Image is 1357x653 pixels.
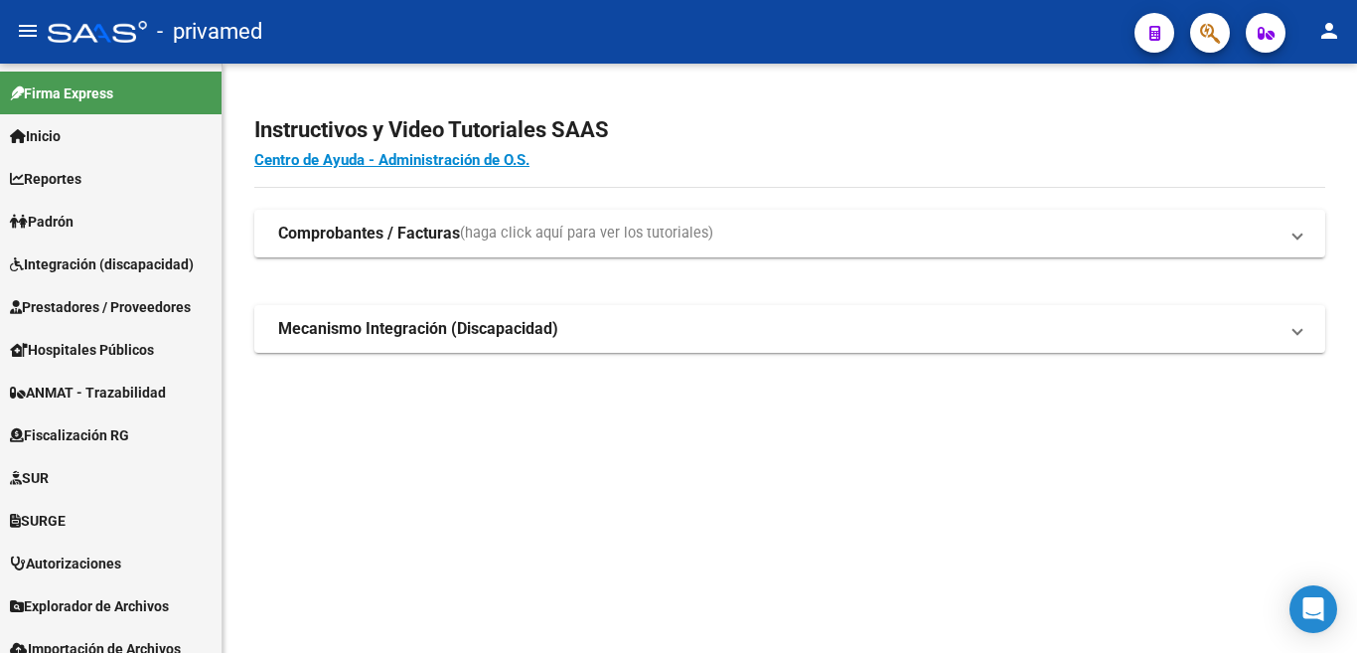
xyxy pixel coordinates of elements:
[254,111,1325,149] h2: Instructivos y Video Tutoriales SAAS
[10,125,61,147] span: Inicio
[1317,19,1341,43] mat-icon: person
[16,19,40,43] mat-icon: menu
[254,305,1325,353] mat-expansion-panel-header: Mecanismo Integración (Discapacidad)
[10,211,74,233] span: Padrón
[278,318,558,340] strong: Mecanismo Integración (Discapacidad)
[254,210,1325,257] mat-expansion-panel-header: Comprobantes / Facturas(haga click aquí para ver los tutoriales)
[10,82,113,104] span: Firma Express
[10,467,49,489] span: SUR
[10,253,194,275] span: Integración (discapacidad)
[10,553,121,574] span: Autorizaciones
[10,339,154,361] span: Hospitales Públicos
[10,296,191,318] span: Prestadores / Proveedores
[10,510,66,532] span: SURGE
[10,424,129,446] span: Fiscalización RG
[254,151,529,169] a: Centro de Ayuda - Administración de O.S.
[460,223,713,245] span: (haga click aquí para ver los tutoriales)
[1289,585,1337,633] div: Open Intercom Messenger
[10,595,169,617] span: Explorador de Archivos
[10,168,81,190] span: Reportes
[10,382,166,404] span: ANMAT - Trazabilidad
[278,223,460,245] strong: Comprobantes / Facturas
[157,10,262,54] span: - privamed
